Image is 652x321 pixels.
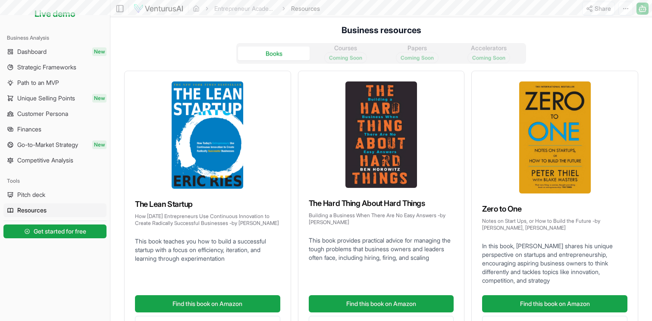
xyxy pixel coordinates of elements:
span: Get started for free [34,227,86,236]
img: The Hard Thing About Hard Things [345,81,417,188]
img: The Lean Startup [172,81,243,189]
span: Competitive Analysis [17,156,73,165]
p: This book teaches you how to build a successful startup with a focus on efficiency, iteration, an... [135,237,280,263]
a: Competitive Analysis [3,153,107,167]
button: Get started for free [3,224,107,238]
a: Path to an MVP [3,76,107,90]
h4: Business resources [110,17,652,36]
p: Notes on Start Ups, or How to Build the Future - by [PERSON_NAME], [PERSON_NAME] [482,218,627,231]
a: Find this book on Amazon [135,295,280,312]
p: In this book, [PERSON_NAME] shares his unique perspective on startups and entrepreneurship, encou... [482,242,627,285]
a: Customer Persona [3,107,107,121]
span: New [92,94,107,103]
div: Books [266,49,282,58]
a: Unique Selling PointsNew [3,91,107,105]
div: Business Analysis [3,31,107,45]
span: Go-to-Market Strategy [17,140,78,149]
span: Dashboard [17,47,47,56]
a: Resources [3,203,107,217]
span: Path to an MVP [17,78,59,87]
a: DashboardNew [3,45,107,59]
span: Finances [17,125,41,134]
span: New [92,47,107,56]
span: Strategic Frameworks [17,63,76,72]
span: Pitch deck [17,190,45,199]
p: How [DATE] Entrepreneurs Use Continuous Innovation to Create Radically Successful Businesses - by... [135,213,280,227]
span: Unique Selling Points [17,94,75,103]
h3: Zero to One [482,203,627,215]
span: New [92,140,107,149]
span: Customer Persona [17,109,68,118]
div: Tools [3,174,107,188]
h3: The Hard Thing About Hard Things [309,197,454,209]
a: Find this book on Amazon [309,295,454,312]
a: Go-to-Market StrategyNew [3,138,107,152]
p: Building a Business When There Are No Easy Answers - by [PERSON_NAME] [309,212,454,226]
a: Pitch deck [3,188,107,202]
p: This book provides practical advice for managing the tough problems that business owners and lead... [309,236,454,262]
a: Find this book on Amazon [482,295,627,312]
img: Zero to One [519,81,591,193]
h3: The Lean Startup [135,198,280,210]
a: Get started for free [3,223,107,240]
span: Resources [17,206,47,215]
a: Strategic Frameworks [3,60,107,74]
a: Finances [3,122,107,136]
